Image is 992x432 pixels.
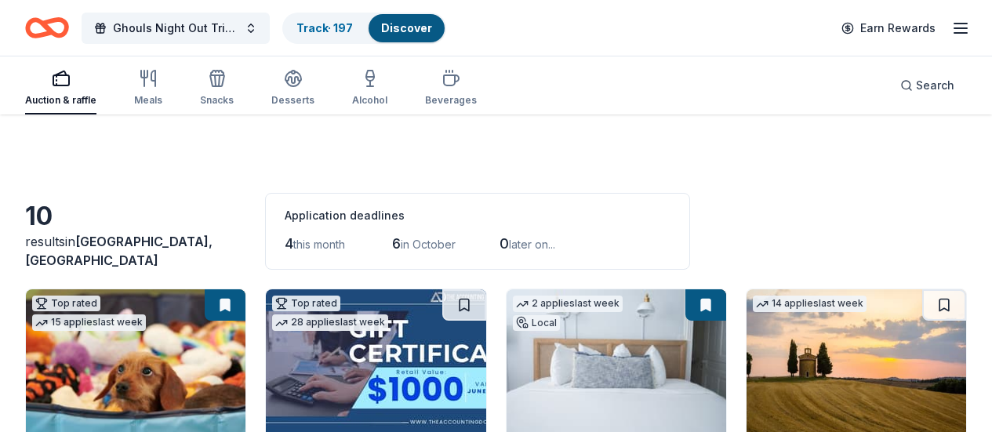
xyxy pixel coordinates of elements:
[272,296,340,311] div: Top rated
[25,234,213,268] span: [GEOGRAPHIC_DATA], [GEOGRAPHIC_DATA]
[425,94,477,107] div: Beverages
[285,206,670,225] div: Application deadlines
[200,63,234,114] button: Snacks
[32,296,100,311] div: Top rated
[25,94,96,107] div: Auction & raffle
[25,234,213,268] span: in
[134,94,162,107] div: Meals
[272,314,388,331] div: 28 applies last week
[500,235,509,252] span: 0
[25,232,246,270] div: results
[271,94,314,107] div: Desserts
[888,70,967,101] button: Search
[509,238,555,251] span: later on...
[282,13,446,44] button: Track· 197Discover
[32,314,146,331] div: 15 applies last week
[134,63,162,114] button: Meals
[392,235,401,252] span: 6
[296,21,353,34] a: Track· 197
[425,63,477,114] button: Beverages
[293,238,345,251] span: this month
[25,9,69,46] a: Home
[753,296,867,312] div: 14 applies last week
[113,19,238,38] span: Ghouls Night Out Tricky Tray
[271,63,314,114] button: Desserts
[513,296,623,312] div: 2 applies last week
[916,76,954,95] span: Search
[200,94,234,107] div: Snacks
[285,235,293,252] span: 4
[401,238,456,251] span: in October
[352,63,387,114] button: Alcohol
[381,21,432,34] a: Discover
[832,14,945,42] a: Earn Rewards
[25,201,246,232] div: 10
[82,13,270,44] button: Ghouls Night Out Tricky Tray
[513,315,560,331] div: Local
[25,63,96,114] button: Auction & raffle
[352,94,387,107] div: Alcohol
